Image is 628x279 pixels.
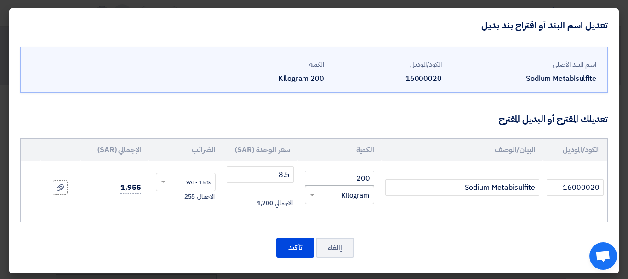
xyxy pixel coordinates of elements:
[341,190,369,201] span: Kilogram
[499,112,608,126] div: تعديلك المقترح أو البديل المقترح
[120,182,141,194] span: 1,955
[481,19,608,31] h4: تعديل اسم البند أو اقتراح بند بديل
[331,59,442,70] div: الكود/الموديل
[589,242,617,270] div: Open chat
[197,192,214,201] span: الاجمالي
[184,192,195,201] span: 255
[331,73,442,84] div: 16000020
[214,73,324,84] div: 200 Kilogram
[547,179,604,196] input: الموديل
[80,139,148,161] th: الإجمالي (SAR)
[449,73,596,84] div: Sodium Metabisulfite
[382,139,543,161] th: البيان/الوصف
[297,139,382,161] th: الكمية
[223,139,297,161] th: سعر الوحدة (SAR)
[543,139,607,161] th: الكود/الموديل
[257,199,274,208] span: 1,700
[316,238,354,258] button: إالغاء
[305,171,374,186] input: RFQ_STEP1.ITEMS.2.AMOUNT_TITLE
[227,166,294,183] input: أدخل سعر الوحدة
[156,173,216,191] ng-select: VAT
[276,238,314,258] button: تأكيد
[275,199,292,208] span: الاجمالي
[148,139,223,161] th: الضرائب
[449,59,596,70] div: اسم البند الأصلي
[214,59,324,70] div: الكمية
[385,179,539,196] input: Add Item Description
